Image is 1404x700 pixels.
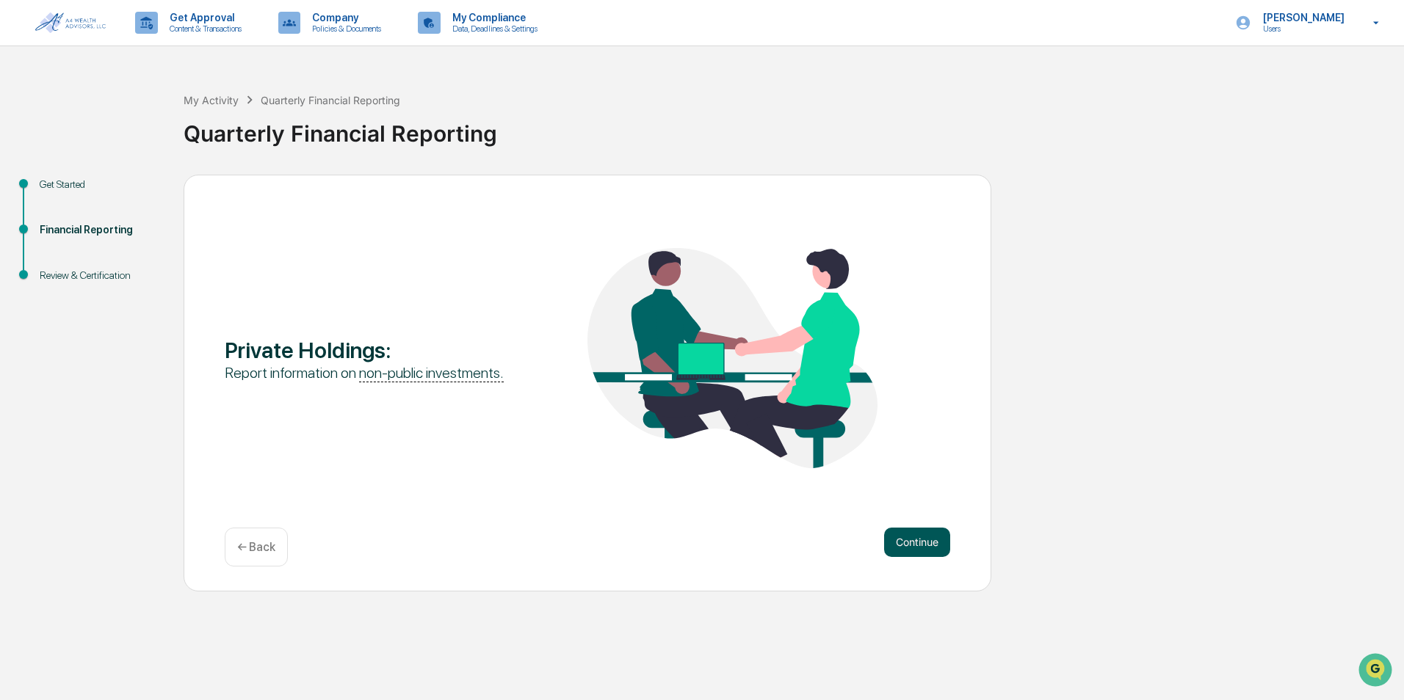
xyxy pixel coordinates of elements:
[250,117,267,134] button: Start new chat
[587,248,877,468] img: Private Holdings
[29,185,95,200] span: Preclearance
[106,186,118,198] div: 🗄️
[15,186,26,198] div: 🖐️
[359,364,504,382] u: non-public investments.
[300,23,388,34] p: Policies & Documents
[225,337,515,363] div: Private Holdings :
[1251,12,1352,23] p: [PERSON_NAME]
[884,528,950,557] button: Continue
[261,94,400,106] div: Quarterly Financial Reporting
[50,127,186,139] div: We're available if you need us!
[1251,23,1352,34] p: Users
[184,94,239,106] div: My Activity
[1357,652,1397,691] iframe: Open customer support
[104,248,178,260] a: Powered byPylon
[121,185,182,200] span: Attestations
[441,12,545,23] p: My Compliance
[158,12,249,23] p: Get Approval
[40,268,160,283] div: Review & Certification
[40,222,160,238] div: Financial Reporting
[9,207,98,233] a: 🔎Data Lookup
[35,12,106,33] img: logo
[300,12,388,23] p: Company
[15,214,26,226] div: 🔎
[146,249,178,260] span: Pylon
[101,179,188,205] a: 🗄️Attestations
[15,112,41,139] img: 1746055101610-c473b297-6a78-478c-a979-82029cc54cd1
[225,363,515,382] div: Report information on
[40,177,160,192] div: Get Started
[237,540,275,554] p: ← Back
[9,179,101,205] a: 🖐️Preclearance
[15,31,267,54] p: How can we help?
[50,112,241,127] div: Start new chat
[441,23,545,34] p: Data, Deadlines & Settings
[29,213,93,227] span: Data Lookup
[184,109,1397,147] div: Quarterly Financial Reporting
[158,23,249,34] p: Content & Transactions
